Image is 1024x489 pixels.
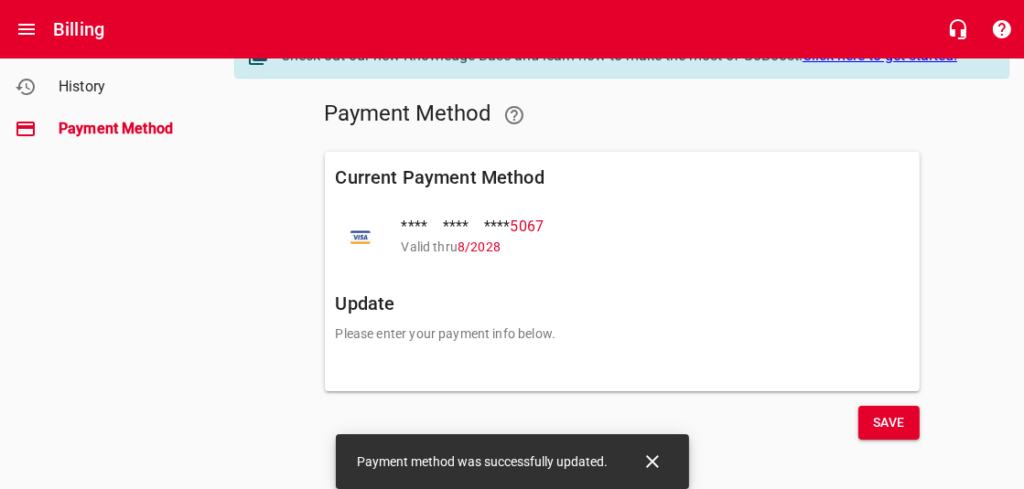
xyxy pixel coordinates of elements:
span: 5067 [511,218,544,235]
button: Save [858,406,920,440]
p: Please enter your payment info below. [336,324,909,344]
iframe: Secure card payment input frame [336,358,909,380]
span: Save [873,411,905,434]
span: Payment method was successfully updated. [358,454,609,469]
button: Support Portal [980,7,1024,51]
h6: Billing [53,15,104,44]
span: 8 / 2028 [458,239,501,254]
button: Open drawer [5,7,49,51]
h6: Update [336,289,909,318]
button: Live Chat [936,7,980,51]
a: Learn how to update your payment method [492,93,536,137]
p: Valid thru [402,238,879,257]
button: Close [631,440,674,484]
h6: Current Payment Method [336,163,909,192]
h5: Payment Method [325,93,920,137]
span: Payment Method [59,118,198,140]
span: History [59,76,198,98]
